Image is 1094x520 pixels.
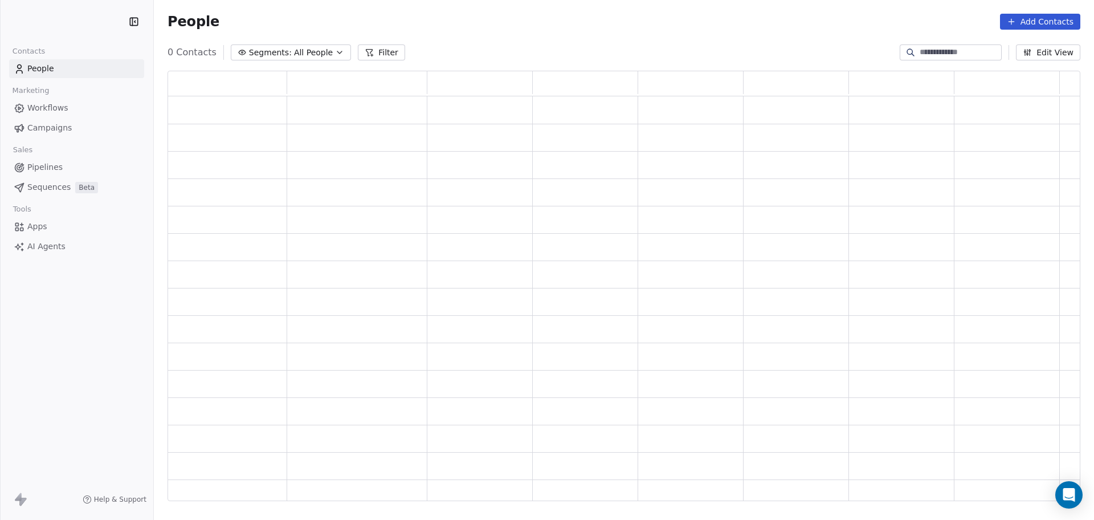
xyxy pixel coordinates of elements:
span: All People [294,47,333,59]
span: Campaigns [27,122,72,134]
span: Apps [27,221,47,233]
span: AI Agents [27,241,66,253]
span: Workflows [27,102,68,114]
a: People [9,59,144,78]
button: Edit View [1016,44,1080,60]
a: Pipelines [9,158,144,177]
span: Sequences [27,181,71,193]
span: Help & Support [94,495,146,504]
span: People [27,63,54,75]
a: Workflows [9,99,144,117]
a: Apps [9,217,144,236]
span: Pipelines [27,161,63,173]
span: Segments: [249,47,292,59]
span: Sales [8,141,38,159]
button: Filter [358,44,405,60]
a: SequencesBeta [9,178,144,197]
button: Add Contacts [1000,14,1080,30]
a: Help & Support [83,495,146,504]
span: Marketing [7,82,54,99]
span: Beta [75,182,98,193]
span: Contacts [7,43,50,60]
a: Campaigns [9,119,144,137]
span: Tools [8,201,36,218]
a: AI Agents [9,237,144,256]
div: Open Intercom Messenger [1055,481,1083,509]
span: People [168,13,219,30]
span: 0 Contacts [168,46,217,59]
